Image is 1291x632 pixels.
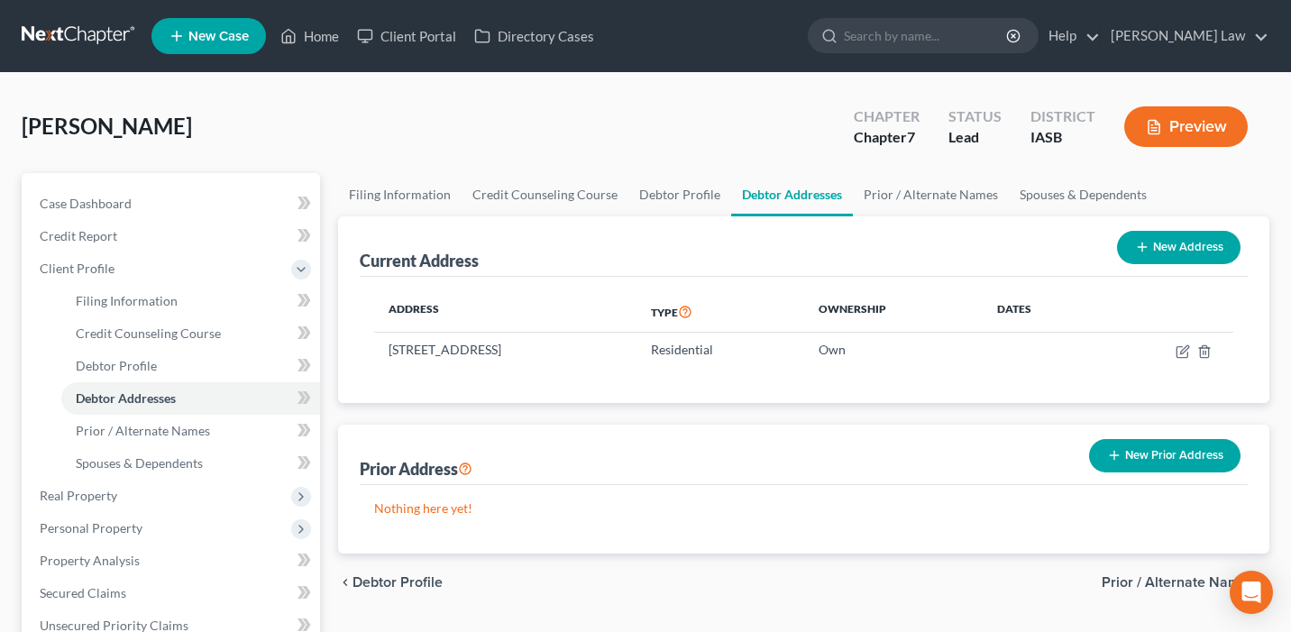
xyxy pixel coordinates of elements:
[76,455,203,471] span: Spouses & Dependents
[76,325,221,341] span: Credit Counseling Course
[907,128,915,145] span: 7
[854,106,920,127] div: Chapter
[1117,231,1241,264] button: New Address
[76,358,157,373] span: Debtor Profile
[61,285,320,317] a: Filing Information
[348,20,465,52] a: Client Portal
[40,228,117,243] span: Credit Report
[338,173,462,216] a: Filing Information
[338,575,443,590] button: chevron_left Debtor Profile
[731,173,853,216] a: Debtor Addresses
[1102,575,1269,590] button: Prior / Alternate Names chevron_right
[374,291,636,333] th: Address
[1030,106,1095,127] div: District
[374,333,636,367] td: [STREET_ADDRESS]
[804,333,983,367] td: Own
[636,291,805,333] th: Type
[636,333,805,367] td: Residential
[25,545,320,577] a: Property Analysis
[465,20,603,52] a: Directory Cases
[1089,439,1241,472] button: New Prior Address
[360,250,479,271] div: Current Address
[948,106,1002,127] div: Status
[76,293,178,308] span: Filing Information
[353,575,443,590] span: Debtor Profile
[76,423,210,438] span: Prior / Alternate Names
[338,575,353,590] i: chevron_left
[40,553,140,568] span: Property Analysis
[1102,575,1255,590] span: Prior / Alternate Names
[983,291,1100,333] th: Dates
[40,520,142,536] span: Personal Property
[462,173,628,216] a: Credit Counseling Course
[40,585,126,600] span: Secured Claims
[948,127,1002,148] div: Lead
[1230,571,1273,614] div: Open Intercom Messenger
[628,173,731,216] a: Debtor Profile
[25,188,320,220] a: Case Dashboard
[1039,20,1100,52] a: Help
[40,261,114,276] span: Client Profile
[844,19,1009,52] input: Search by name...
[25,220,320,252] a: Credit Report
[360,458,472,480] div: Prior Address
[853,173,1009,216] a: Prior / Alternate Names
[188,30,249,43] span: New Case
[854,127,920,148] div: Chapter
[61,447,320,480] a: Spouses & Dependents
[40,488,117,503] span: Real Property
[804,291,983,333] th: Ownership
[1009,173,1158,216] a: Spouses & Dependents
[1124,106,1248,147] button: Preview
[1030,127,1095,148] div: IASB
[22,113,192,139] span: [PERSON_NAME]
[1102,20,1268,52] a: [PERSON_NAME] Law
[271,20,348,52] a: Home
[374,499,1233,518] p: Nothing here yet!
[61,350,320,382] a: Debtor Profile
[25,577,320,609] a: Secured Claims
[61,317,320,350] a: Credit Counseling Course
[76,390,176,406] span: Debtor Addresses
[61,382,320,415] a: Debtor Addresses
[61,415,320,447] a: Prior / Alternate Names
[40,196,132,211] span: Case Dashboard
